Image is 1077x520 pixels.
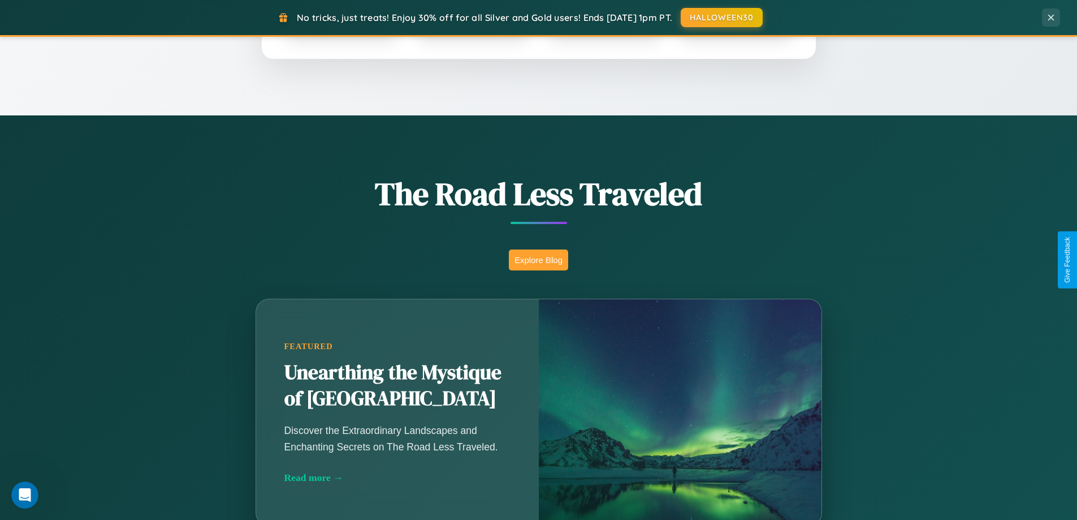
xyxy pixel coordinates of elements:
p: Discover the Extraordinary Landscapes and Enchanting Secrets on The Road Less Traveled. [284,423,511,454]
div: Featured [284,342,511,351]
div: Read more → [284,472,511,484]
button: HALLOWEEN30 [681,8,763,27]
iframe: Intercom live chat [11,482,38,509]
h1: The Road Less Traveled [200,172,878,216]
div: Give Feedback [1063,237,1071,283]
h2: Unearthing the Mystique of [GEOGRAPHIC_DATA] [284,360,511,412]
span: No tricks, just treats! Enjoy 30% off for all Silver and Gold users! Ends [DATE] 1pm PT. [297,12,672,23]
button: Explore Blog [509,250,568,270]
